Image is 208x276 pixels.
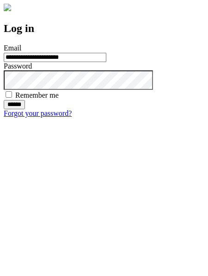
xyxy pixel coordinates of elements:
[4,44,21,52] label: Email
[15,91,59,99] label: Remember me
[4,4,11,11] img: logo-4e3dc11c47720685a147b03b5a06dd966a58ff35d612b21f08c02c0306f2b779.png
[4,109,72,117] a: Forgot your password?
[4,62,32,70] label: Password
[4,22,204,35] h2: Log in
